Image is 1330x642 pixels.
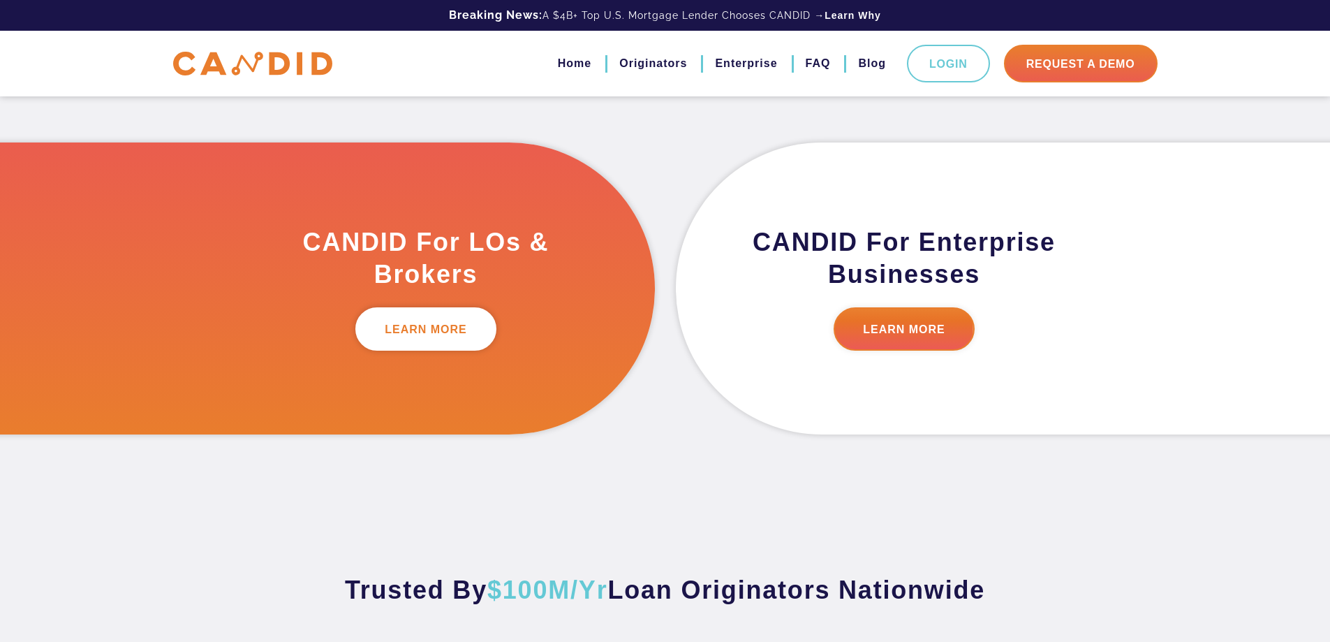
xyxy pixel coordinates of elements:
[1004,45,1158,82] a: Request A Demo
[558,52,591,75] a: Home
[355,307,496,351] a: LEARN MORE
[858,52,886,75] a: Blog
[825,8,881,22] a: Learn Why
[267,226,585,291] h3: CANDID For LOs & Brokers
[806,52,831,75] a: FAQ
[316,574,1014,606] h3: Trusted By Loan Originators Nationwide
[449,8,542,22] b: Breaking News:
[907,45,990,82] a: Login
[746,226,1063,291] h3: CANDID For Enterprise Businesses
[834,307,975,351] a: LEARN MORE
[487,576,608,604] span: $100M/Yr
[173,52,332,76] img: CANDID APP
[715,52,777,75] a: Enterprise
[619,52,687,75] a: Originators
